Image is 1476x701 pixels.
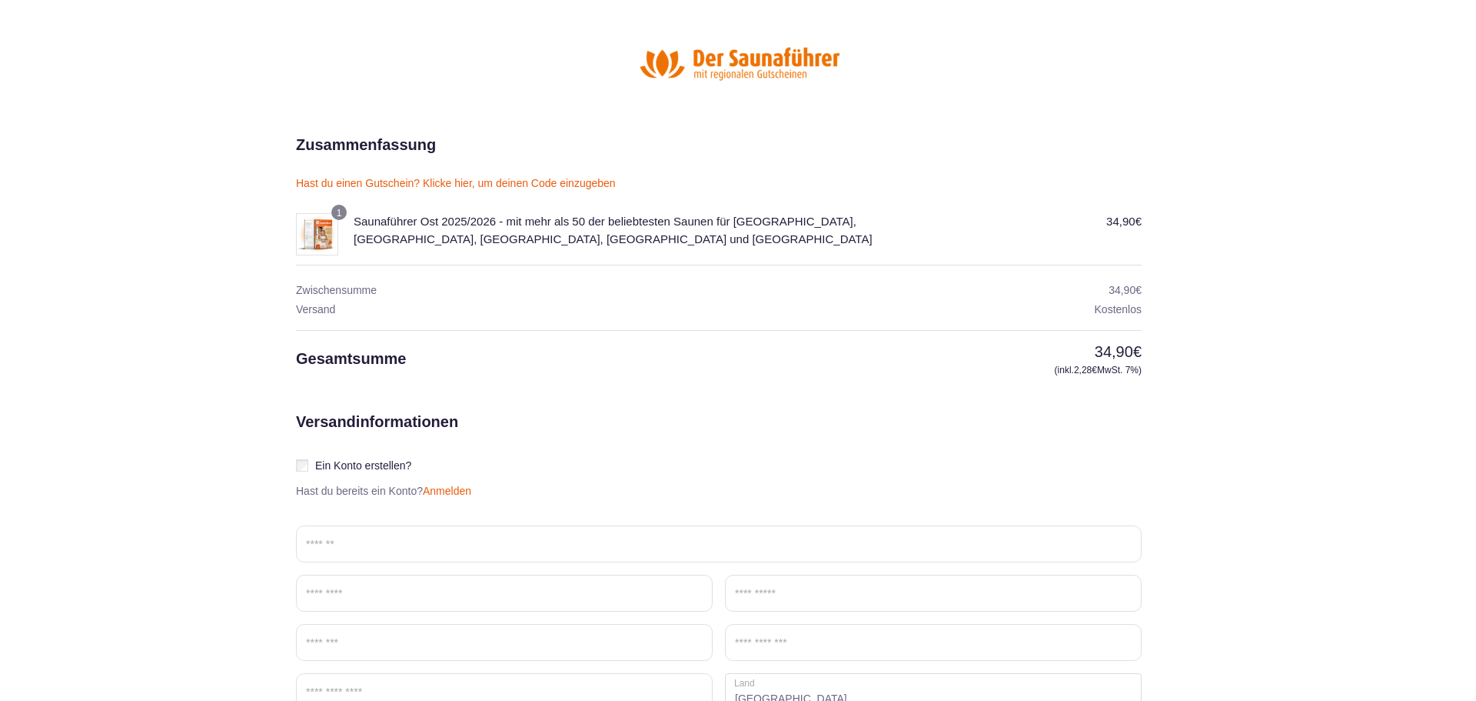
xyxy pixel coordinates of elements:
bdi: 34,90 [1106,215,1142,228]
img: Saunaführer Ost 2025/2026 - mit mehr als 50 der beliebtesten Saunen für Berlin, Brandenburg, Sach... [296,213,338,255]
h2: Zusammenfassung [296,133,436,156]
span: € [1092,365,1097,376]
p: Hast du bereits ein Konto? [290,485,477,498]
span: Versand [296,303,335,315]
span: Ein Konto erstellen? [315,459,411,472]
span: € [1135,215,1142,228]
a: Hast du einen Gutschein? Klicke hier, um deinen Code einzugeben [296,177,616,189]
input: Ein Konto erstellen? [296,459,308,472]
bdi: 34,90 [1109,284,1142,296]
span: Kostenlos [1095,303,1142,315]
span: Gesamtsumme [296,350,406,367]
span: 1 [337,208,342,219]
bdi: 34,90 [1095,343,1142,360]
span: € [1133,343,1142,360]
small: (inkl. MwSt. 7%) [896,363,1142,377]
a: Anmelden [423,485,471,497]
span: Zwischensumme [296,284,377,296]
span: € [1135,284,1142,296]
span: Saunaführer Ost 2025/2026 - mit mehr als 50 der beliebtesten Saunen für [GEOGRAPHIC_DATA], [GEOGR... [354,215,873,245]
h2: Versandinformationen [296,410,458,526]
span: 2,28 [1074,365,1097,376]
